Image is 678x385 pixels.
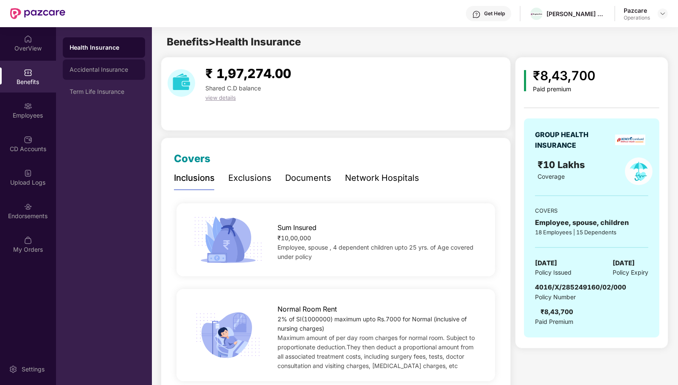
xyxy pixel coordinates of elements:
[277,244,473,260] span: Employee, spouse , 4 dependent children upto 25 yrs. of Age covered under policy
[535,228,648,236] div: 18 Employees | 15 Dependents
[535,317,573,326] span: Paid Premium
[613,268,648,277] span: Policy Expiry
[24,169,32,177] img: svg+xml;base64,PHN2ZyBpZD0iVXBsb2FkX0xvZ3MiIGRhdGEtbmFtZT0iVXBsb2FkIExvZ3MiIHhtbG5zPSJodHRwOi8vd3...
[24,202,32,211] img: svg+xml;base64,PHN2ZyBpZD0iRW5kb3JzZW1lbnRzIiB4bWxucz0iaHR0cDovL3d3dy53My5vcmcvMjAwMC9zdmciIHdpZH...
[535,283,626,291] span: 4016/X/285249160/02/000
[538,159,588,170] span: ₹10 Lakhs
[535,129,609,151] div: GROUP HEALTH INSURANCE
[191,309,266,361] img: icon
[24,68,32,77] img: svg+xml;base64,PHN2ZyBpZD0iQmVuZWZpdHMiIHhtbG5zPSJodHRwOi8vd3d3LnczLm9yZy8yMDAwL3N2ZyIgd2lkdGg9Ij...
[228,171,272,185] div: Exclusions
[624,6,650,14] div: Pazcare
[538,173,565,180] span: Coverage
[533,86,595,93] div: Paid premium
[535,293,576,301] span: Policy Number
[24,135,32,144] img: svg+xml;base64,PHN2ZyBpZD0iQ0RfQWNjb3VudHMiIGRhdGEtbmFtZT0iQ0QgQWNjb3VudHMiIHhtbG5zPSJodHRwOi8vd3...
[541,307,573,317] div: ₹8,43,700
[277,233,481,243] div: ₹10,00,000
[530,13,543,15] img: image001.png
[174,152,210,165] span: Covers
[205,94,236,101] span: view details
[277,315,481,333] div: 2% of SI(1000000) maximum upto Rs.7000 for Normal (inclusive of nursing charges)
[19,365,47,374] div: Settings
[70,66,138,73] div: Accidental Insurance
[345,171,419,185] div: Network Hospitals
[277,222,317,233] span: Sum Insured
[524,70,526,91] img: icon
[535,217,648,228] div: Employee, spouse, children
[205,66,291,81] span: ₹ 1,97,274.00
[167,36,301,48] span: Benefits > Health Insurance
[9,365,17,374] img: svg+xml;base64,PHN2ZyBpZD0iU2V0dGluZy0yMHgyMCIgeG1sbnM9Imh0dHA6Ly93d3cudzMub3JnLzIwMDAvc3ZnIiB3aW...
[535,206,648,215] div: COVERS
[659,10,666,17] img: svg+xml;base64,PHN2ZyBpZD0iRHJvcGRvd24tMzJ4MzIiIHhtbG5zPSJodHRwOi8vd3d3LnczLm9yZy8yMDAwL3N2ZyIgd2...
[615,135,645,145] img: insurerLogo
[624,14,650,21] div: Operations
[277,334,475,369] span: Maximum amount of per day room charges for normal room. Subject to proportionate deduction.They t...
[191,214,266,266] img: icon
[10,8,65,19] img: New Pazcare Logo
[472,10,481,19] img: svg+xml;base64,PHN2ZyBpZD0iSGVscC0zMngzMiIgeG1sbnM9Imh0dHA6Ly93d3cudzMub3JnLzIwMDAvc3ZnIiB3aWR0aD...
[277,304,337,315] span: Normal Room Rent
[533,66,595,86] div: ₹8,43,700
[70,88,138,95] div: Term Life Insurance
[285,171,331,185] div: Documents
[24,35,32,43] img: svg+xml;base64,PHN2ZyBpZD0iSG9tZSIgeG1sbnM9Imh0dHA6Ly93d3cudzMub3JnLzIwMDAvc3ZnIiB3aWR0aD0iMjAiIG...
[535,268,572,277] span: Policy Issued
[484,10,505,17] div: Get Help
[174,171,215,185] div: Inclusions
[625,157,653,185] img: policyIcon
[205,84,261,92] span: Shared C.D balance
[24,236,32,244] img: svg+xml;base64,PHN2ZyBpZD0iTXlfT3JkZXJzIiBkYXRhLW5hbWU9Ik15IE9yZGVycyIgeG1sbnM9Imh0dHA6Ly93d3cudz...
[168,69,195,97] img: download
[70,43,138,52] div: Health Insurance
[535,258,557,268] span: [DATE]
[24,102,32,110] img: svg+xml;base64,PHN2ZyBpZD0iRW1wbG95ZWVzIiB4bWxucz0iaHR0cDovL3d3dy53My5vcmcvMjAwMC9zdmciIHdpZHRoPS...
[546,10,606,18] div: [PERSON_NAME] Gate Partners Private Limited
[613,258,635,268] span: [DATE]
